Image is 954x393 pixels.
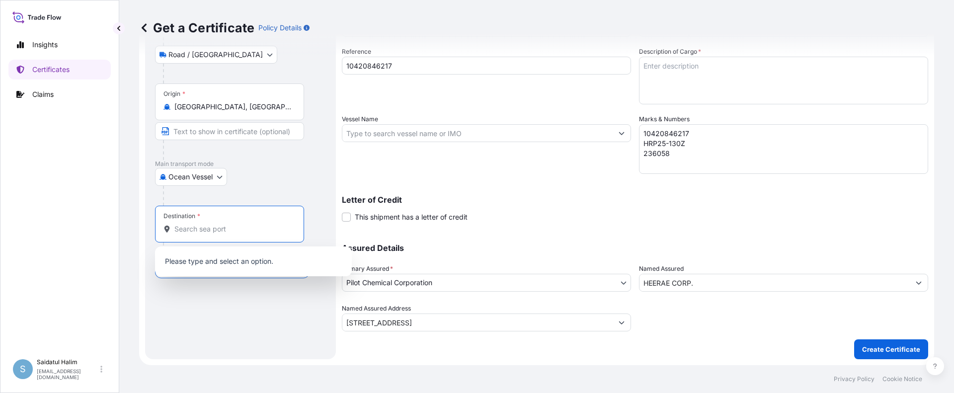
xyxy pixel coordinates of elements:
[174,102,292,112] input: Origin
[639,274,910,292] input: Assured Name
[882,375,922,383] p: Cookie Notice
[639,114,690,124] label: Marks & Numbers
[163,90,185,98] div: Origin
[342,244,928,252] p: Assured Details
[342,264,393,274] span: Primary Assured
[834,375,874,383] p: Privacy Policy
[342,124,613,142] input: Type to search vessel name or IMO
[342,114,378,124] label: Vessel Name
[32,40,58,50] p: Insights
[155,160,326,168] p: Main transport mode
[342,314,613,331] input: Named Assured Address
[862,344,920,354] p: Create Certificate
[613,124,631,142] button: Show suggestions
[346,278,432,288] span: Pilot Chemical Corporation
[174,224,292,234] input: Destination
[342,57,631,75] input: Enter booking reference
[37,368,98,380] p: [EMAIL_ADDRESS][DOMAIN_NAME]
[20,364,26,374] span: S
[168,172,213,182] span: Ocean Vessel
[910,274,928,292] button: Show suggestions
[37,358,98,366] p: Saidatul Halim
[342,196,928,204] p: Letter of Credit
[155,168,227,186] button: Select transport
[613,314,631,331] button: Show suggestions
[355,212,468,222] span: This shipment has a letter of credit
[155,246,352,276] div: Show suggestions
[155,122,304,140] input: Text to appear on certificate
[639,264,684,274] label: Named Assured
[163,212,200,220] div: Destination
[32,89,54,99] p: Claims
[342,304,411,314] label: Named Assured Address
[139,20,254,36] p: Get a Certificate
[159,250,348,272] p: Please type and select an option.
[32,65,70,75] p: Certificates
[258,23,302,33] p: Policy Details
